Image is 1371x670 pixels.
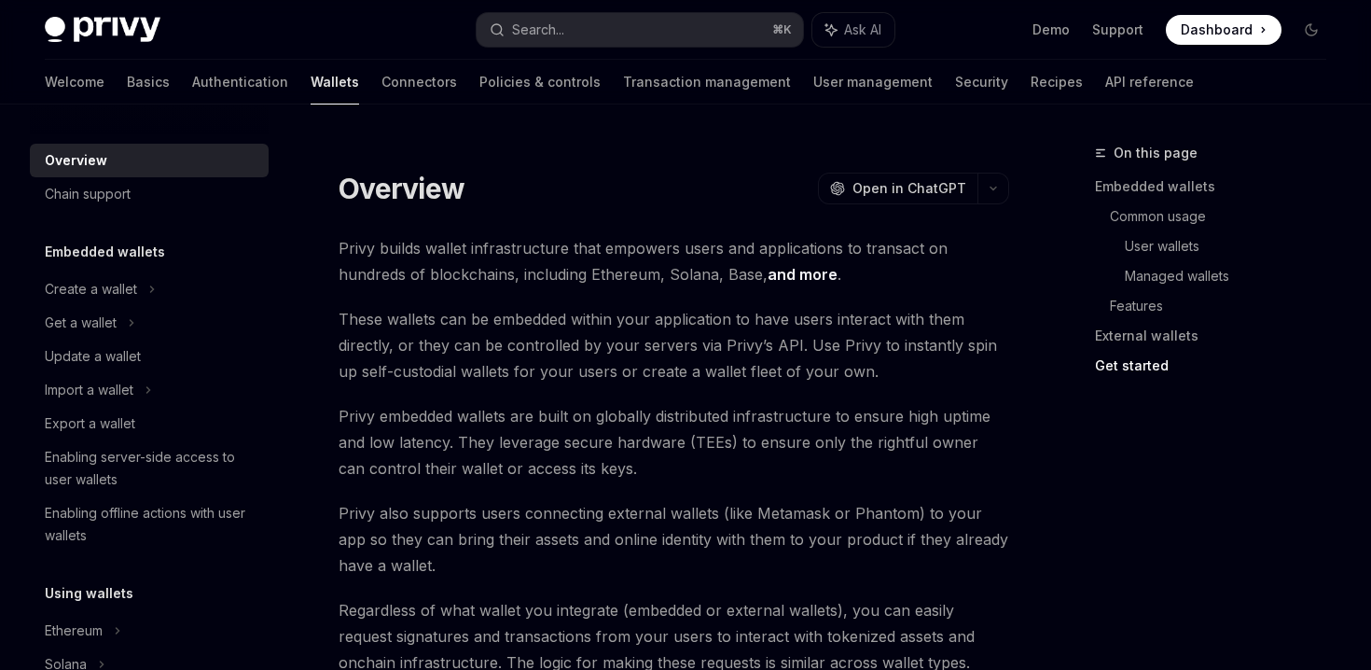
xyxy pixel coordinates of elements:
a: User management [813,60,933,105]
span: On this page [1114,142,1198,164]
span: These wallets can be embedded within your application to have users interact with them directly, ... [339,306,1009,384]
span: Privy embedded wallets are built on globally distributed infrastructure to ensure high uptime and... [339,403,1009,482]
a: Managed wallets [1125,261,1341,291]
button: Toggle dark mode [1296,15,1326,45]
a: Features [1110,291,1341,321]
button: Ask AI [812,13,894,47]
a: and more [768,265,838,285]
div: Enabling server-side access to user wallets [45,446,257,491]
a: Transaction management [623,60,791,105]
a: Welcome [45,60,104,105]
a: External wallets [1095,321,1341,351]
span: Privy builds wallet infrastructure that empowers users and applications to transact on hundreds o... [339,235,1009,287]
span: Ask AI [844,21,881,39]
div: Chain support [45,183,131,205]
div: Overview [45,149,107,172]
div: Create a wallet [45,278,137,300]
span: Dashboard [1181,21,1253,39]
button: Open in ChatGPT [818,173,977,204]
a: Wallets [311,60,359,105]
h5: Embedded wallets [45,241,165,263]
a: Security [955,60,1008,105]
button: Search...⌘K [477,13,802,47]
img: dark logo [45,17,160,43]
div: Get a wallet [45,312,117,334]
a: API reference [1105,60,1194,105]
div: Search... [512,19,564,41]
h1: Overview [339,172,464,205]
a: Demo [1032,21,1070,39]
span: Privy also supports users connecting external wallets (like Metamask or Phantom) to your app so t... [339,500,1009,579]
a: Support [1092,21,1143,39]
a: Get started [1095,351,1341,381]
a: Update a wallet [30,340,269,373]
a: Recipes [1031,60,1083,105]
div: Update a wallet [45,345,141,368]
a: Overview [30,144,269,177]
div: Export a wallet [45,412,135,435]
a: Connectors [381,60,457,105]
div: Import a wallet [45,379,133,401]
a: Export a wallet [30,407,269,440]
a: Dashboard [1166,15,1281,45]
span: ⌘ K [772,22,792,37]
div: Ethereum [45,620,103,642]
div: Enabling offline actions with user wallets [45,502,257,547]
a: Basics [127,60,170,105]
h5: Using wallets [45,582,133,605]
span: Open in ChatGPT [852,179,966,198]
a: Common usage [1110,202,1341,231]
a: Authentication [192,60,288,105]
a: Policies & controls [479,60,601,105]
a: Embedded wallets [1095,172,1341,202]
a: Chain support [30,177,269,211]
a: Enabling server-side access to user wallets [30,440,269,496]
a: Enabling offline actions with user wallets [30,496,269,552]
a: User wallets [1125,231,1341,261]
